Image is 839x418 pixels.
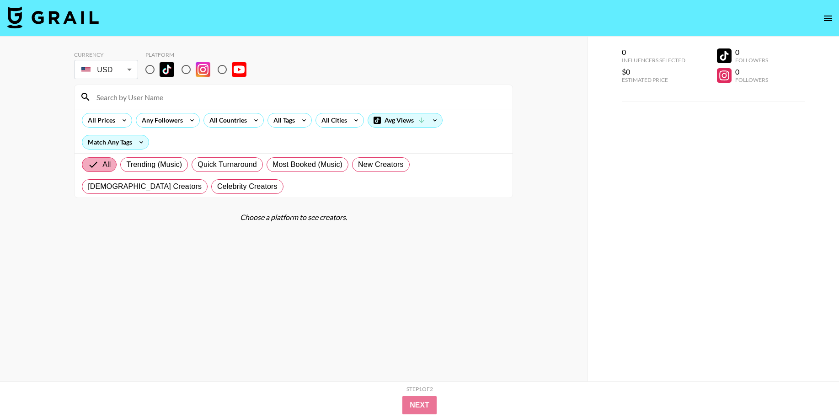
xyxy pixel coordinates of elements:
div: Choose a platform to see creators. [74,213,513,222]
div: 0 [622,48,685,57]
div: Estimated Price [622,76,685,83]
div: USD [76,62,136,78]
div: $0 [622,67,685,76]
div: All Tags [268,113,297,127]
div: Influencers Selected [622,57,685,64]
img: Grail Talent [7,6,99,28]
button: Next [402,396,437,414]
div: All Cities [316,113,349,127]
img: Instagram [196,62,210,77]
input: Search by User Name [91,90,507,104]
div: Followers [735,76,768,83]
div: 0 [735,48,768,57]
span: All [102,159,111,170]
div: Step 1 of 2 [406,386,433,392]
button: open drawer [819,9,837,27]
span: [DEMOGRAPHIC_DATA] Creators [88,181,202,192]
span: Trending (Music) [126,159,182,170]
img: YouTube [232,62,246,77]
img: TikTok [160,62,174,77]
div: Platform [145,51,254,58]
div: Match Any Tags [82,135,149,149]
span: New Creators [358,159,404,170]
div: Currency [74,51,138,58]
div: 0 [735,67,768,76]
span: Quick Turnaround [198,159,257,170]
span: Most Booked (Music) [273,159,342,170]
div: All Prices [82,113,117,127]
div: Avg Views [368,113,442,127]
div: All Countries [204,113,249,127]
div: Any Followers [136,113,185,127]
div: Followers [735,57,768,64]
iframe: Drift Widget Chat Controller [793,372,828,407]
span: Celebrity Creators [217,181,278,192]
